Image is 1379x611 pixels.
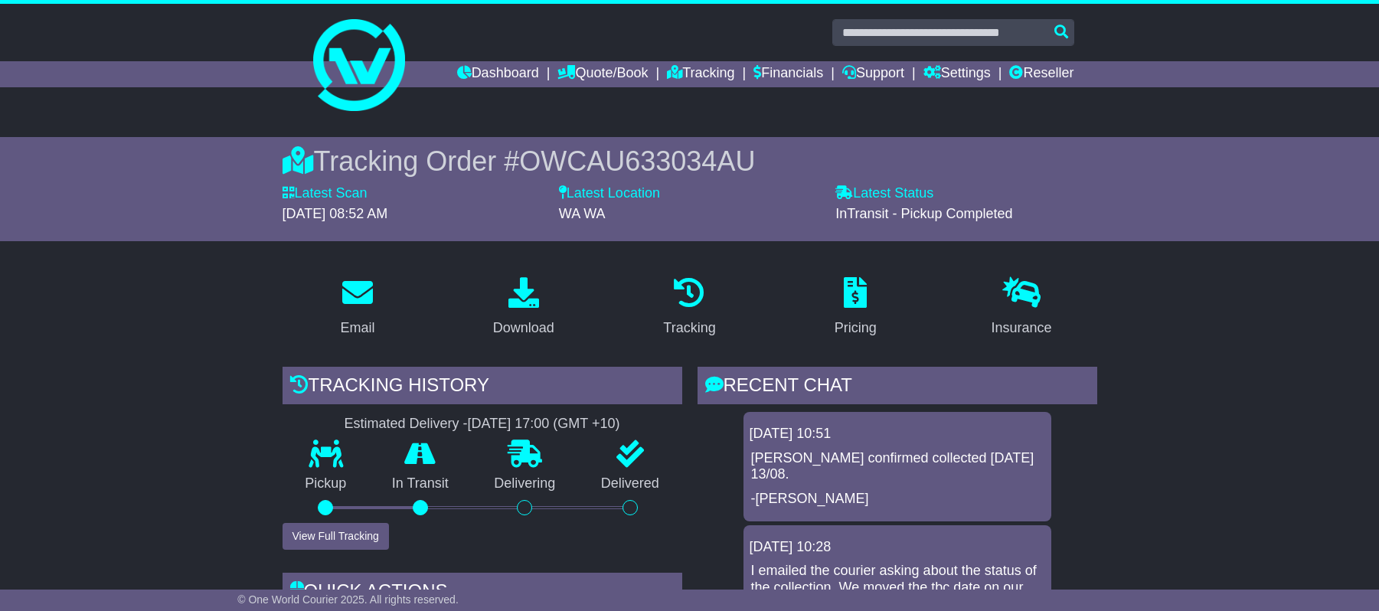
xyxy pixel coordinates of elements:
label: Latest Location [559,185,660,202]
div: Estimated Delivery - [283,416,682,433]
a: Dashboard [457,61,539,87]
label: Latest Scan [283,185,368,202]
div: Tracking Order # [283,145,1097,178]
a: Tracking [653,272,725,344]
a: Support [842,61,904,87]
div: Pricing [835,318,877,338]
p: Delivering [472,475,579,492]
a: Email [330,272,384,344]
div: Email [340,318,374,338]
span: WA WA [559,206,606,221]
p: [PERSON_NAME] confirmed collected [DATE] 13/08. [751,450,1044,483]
label: Latest Status [835,185,933,202]
a: Financials [753,61,823,87]
a: Settings [923,61,991,87]
div: [DATE] 10:51 [750,426,1045,443]
div: [DATE] 10:28 [750,539,1045,556]
a: Pricing [825,272,887,344]
p: In Transit [369,475,472,492]
p: Delivered [578,475,682,492]
a: Quote/Book [557,61,648,87]
span: OWCAU633034AU [519,145,755,177]
div: Insurance [992,318,1052,338]
p: -[PERSON_NAME] [751,491,1044,508]
button: View Full Tracking [283,523,389,550]
span: InTransit - Pickup Completed [835,206,1012,221]
span: © One World Courier 2025. All rights reserved. [237,593,459,606]
div: Tracking [663,318,715,338]
div: [DATE] 17:00 (GMT +10) [468,416,620,433]
p: Pickup [283,475,370,492]
a: Insurance [982,272,1062,344]
a: Download [483,272,564,344]
a: Tracking [667,61,734,87]
div: RECENT CHAT [698,367,1097,408]
a: Reseller [1009,61,1073,87]
div: Download [493,318,554,338]
span: [DATE] 08:52 AM [283,206,388,221]
div: Tracking history [283,367,682,408]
